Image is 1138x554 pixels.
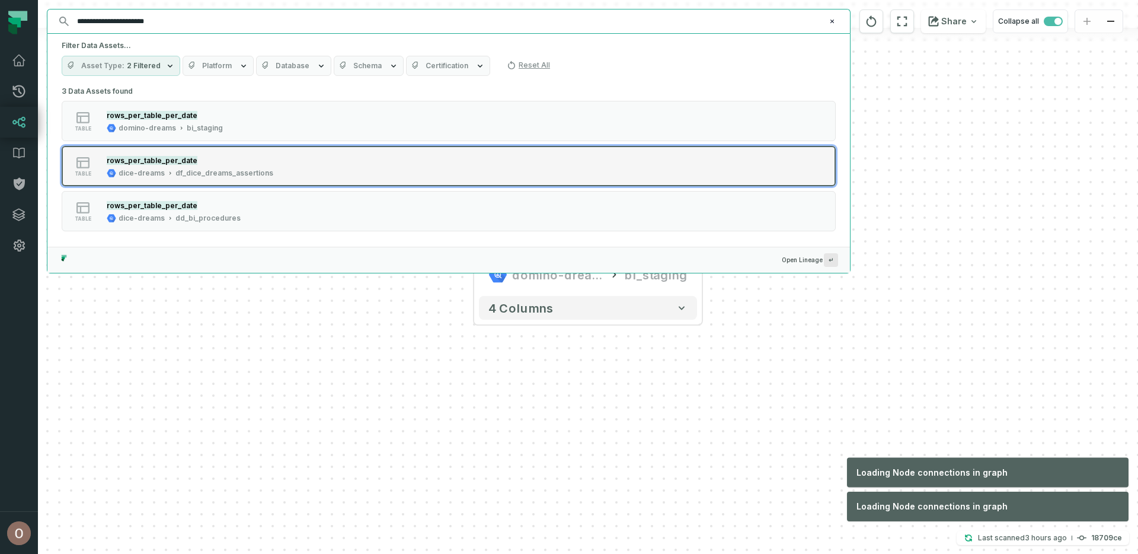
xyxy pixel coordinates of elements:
div: Suggestions [47,83,850,247]
span: 2 Filtered [127,61,161,71]
mark: rows_per_table_per_date [107,111,197,120]
span: Platform [202,61,232,71]
button: tabledice-dreamsdf_dice_dreams_assertions [62,146,836,186]
span: table [75,126,91,132]
div: dice-dreams [119,168,165,178]
button: Asset Type2 Filtered [62,56,180,76]
div: 3 Data Assets found [62,83,836,247]
span: Open Lineage [782,253,838,267]
button: Last scanned[DATE] 4:58:24 AM18709ce [957,531,1129,545]
p: Last scanned [978,532,1067,544]
div: domino-dreams [119,123,176,133]
span: Press ↵ to add a new Data Asset to the graph [824,253,838,267]
span: 4 columns [488,301,554,315]
div: Loading Node connections in graph [847,457,1129,487]
button: zoom out [1099,10,1123,33]
span: table [75,216,91,222]
div: dice-dreams [119,214,165,223]
button: Certification [406,56,490,76]
div: domino-dreams [512,265,603,284]
button: Platform [183,56,254,76]
span: Database [276,61,309,71]
button: tabledice-dreamsdd_bi_procedures [62,191,836,231]
div: bi_staging [625,265,688,284]
h4: 18709ce [1091,534,1122,542]
span: table [75,171,91,177]
div: bi_staging [187,123,223,133]
button: Reset All [502,56,555,75]
span: Schema [353,61,382,71]
button: Share [921,9,986,33]
button: Clear search query [826,15,838,27]
span: Certification [426,61,468,71]
relative-time: Aug 27, 2025, 4:58 AM GMT+3 [1025,533,1067,542]
div: dd_bi_procedures [175,214,241,223]
button: Collapse all [993,9,1068,33]
button: Schema [334,56,404,76]
div: df_dice_dreams_assertions [175,168,273,178]
mark: rows_per_table_per_date [107,156,197,165]
img: avatar of Ohad Tal [7,521,31,545]
mark: rows_per_table_per_date [107,201,197,210]
h5: Filter Data Assets... [62,41,836,50]
div: Loading Node connections in graph [847,492,1129,521]
button: tabledomino-dreamsbi_staging [62,101,836,141]
button: Database [256,56,331,76]
span: Asset Type [81,61,124,71]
